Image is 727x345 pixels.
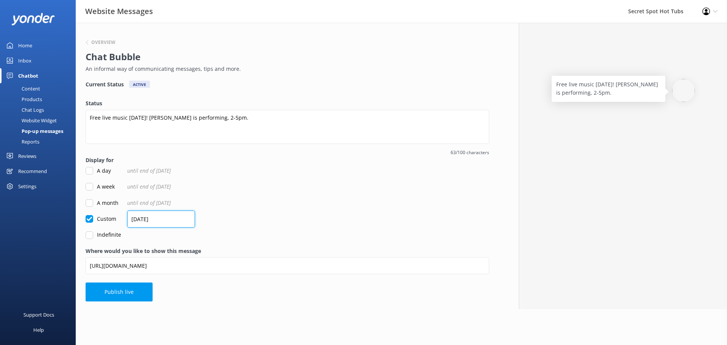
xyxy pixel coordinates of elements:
label: Where would you like to show this message [86,247,489,255]
label: A week [86,183,115,191]
a: Website Widget [5,115,76,126]
input: https://www.example.com/page [86,257,489,274]
div: Reports [5,136,39,147]
button: Overview [86,40,115,45]
span: until end of [DATE] [127,199,171,207]
h4: Current Status [86,81,124,88]
img: yonder-white-logo.png [11,13,55,25]
div: Products [5,94,42,105]
label: Custom [86,215,116,223]
label: Status [86,99,489,108]
a: Content [5,83,76,94]
span: until end of [DATE] [127,167,171,175]
span: until end of [DATE] [127,183,171,191]
a: Products [5,94,76,105]
div: Help [33,322,44,337]
p: Free live music [DATE]! [PERSON_NAME] is performing, 2-5pm. [556,80,661,97]
div: Reviews [18,148,36,164]
label: Indefinite [86,231,121,239]
a: Reports [5,136,76,147]
input: dd/mm/yyyy [127,211,195,228]
button: Publish live [86,283,153,301]
div: Home [18,38,32,53]
h3: Website Messages [85,5,153,17]
label: Display for [86,156,489,164]
div: Content [5,83,40,94]
div: Active [129,81,150,88]
h2: Chat Bubble [86,50,485,64]
div: Inbox [18,53,31,68]
div: Settings [18,179,36,194]
div: Pop-up messages [5,126,63,136]
label: A day [86,167,111,175]
h6: Overview [91,40,115,45]
span: 63/100 characters [86,149,489,156]
div: Chat Logs [5,105,44,115]
div: Support Docs [23,307,54,322]
label: A month [86,199,119,207]
div: Website Widget [5,115,57,126]
div: Recommend [18,164,47,179]
a: Pop-up messages [5,126,76,136]
a: Chat Logs [5,105,76,115]
p: An informal way of communicating messages, tips and more. [86,65,485,73]
textarea: Free live music [DATE]! [PERSON_NAME] is performing, 2-5pm. [86,110,489,144]
div: Chatbot [18,68,38,83]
